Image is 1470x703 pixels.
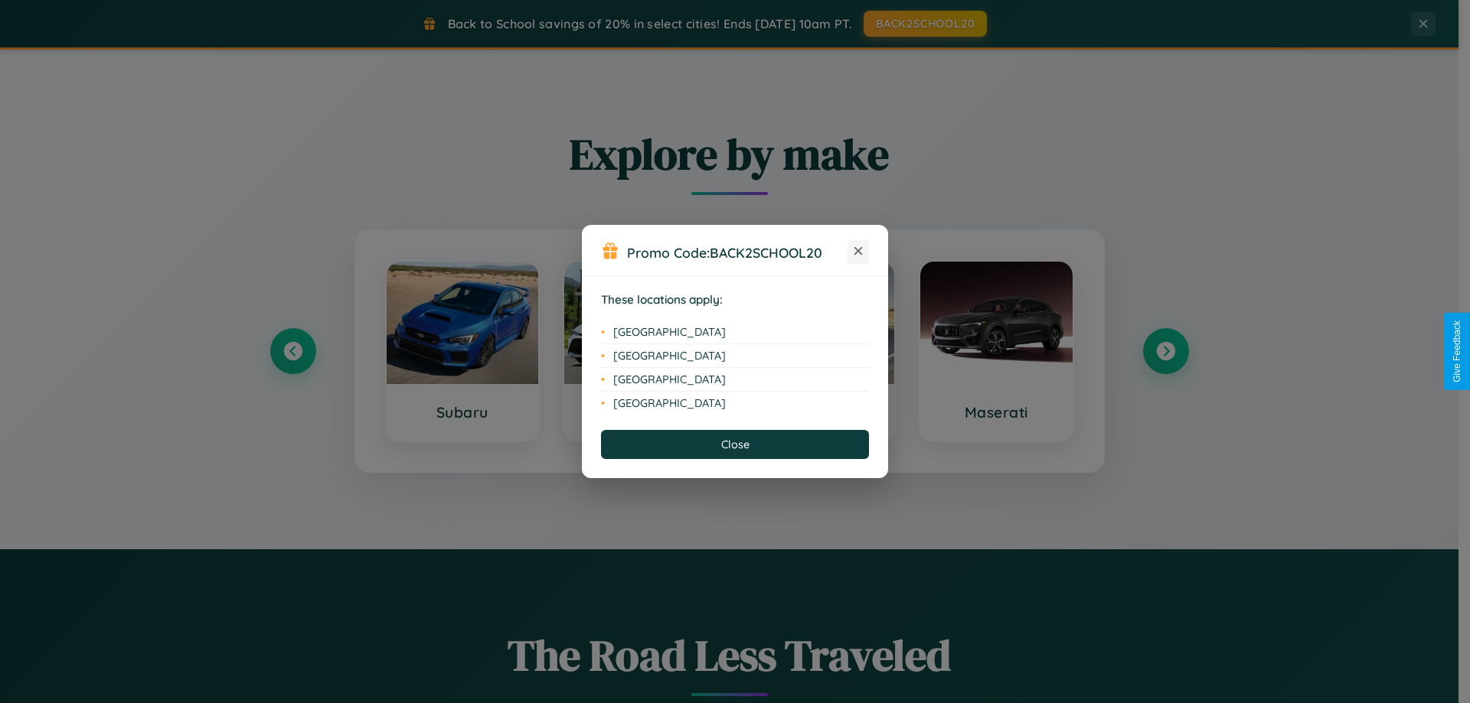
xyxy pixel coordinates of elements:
[601,392,869,415] li: [GEOGRAPHIC_DATA]
[627,244,848,261] h3: Promo Code:
[1452,321,1462,382] div: Give Feedback
[601,321,869,344] li: [GEOGRAPHIC_DATA]
[601,292,723,307] strong: These locations apply:
[710,244,822,261] b: BACK2SCHOOL20
[601,344,869,368] li: [GEOGRAPHIC_DATA]
[601,430,869,459] button: Close
[601,368,869,392] li: [GEOGRAPHIC_DATA]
